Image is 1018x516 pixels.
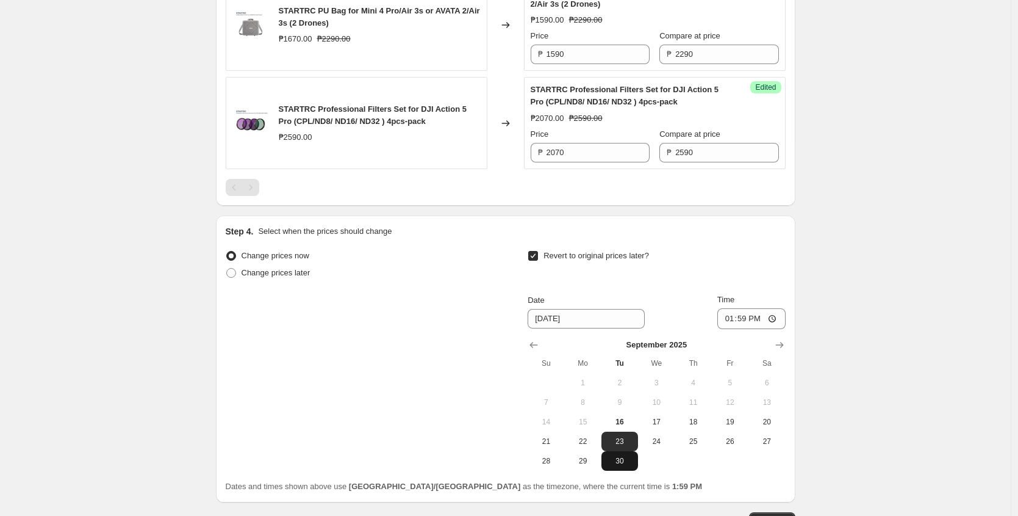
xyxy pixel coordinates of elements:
[279,33,312,45] div: ₱1670.00
[601,432,638,451] button: Tuesday September 23 2025
[712,412,748,432] button: Friday September 19 2025
[675,393,711,412] button: Thursday September 11 2025
[638,393,675,412] button: Wednesday September 10 2025
[565,451,601,471] button: Monday September 29 2025
[601,451,638,471] button: Tuesday September 30 2025
[528,412,564,432] button: Sunday September 14 2025
[569,112,603,125] strike: ₱2590.00
[570,378,597,388] span: 1
[606,358,633,368] span: Tu
[570,456,597,466] span: 29
[675,373,711,393] button: Thursday September 4 2025
[748,373,785,393] button: Saturday September 6 2025
[748,354,785,373] th: Saturday
[601,373,638,393] button: Tuesday September 2 2025
[528,393,564,412] button: Sunday September 7 2025
[601,354,638,373] th: Tuesday
[753,358,780,368] span: Sa
[279,6,480,27] span: STARTRC PU Bag for Mini 4 Pro/Air 3s or AVATA 2/Air 3s (2 Drones)
[672,482,702,491] b: 1:59 PM
[717,378,744,388] span: 5
[538,148,543,157] span: ₱
[679,358,706,368] span: Th
[226,482,703,491] span: Dates and times shown above use as the timezone, where the current time is
[679,398,706,407] span: 11
[643,358,670,368] span: We
[531,14,564,26] div: ₱1590.00
[748,412,785,432] button: Saturday September 20 2025
[601,412,638,432] button: Today Tuesday September 16 2025
[242,268,310,277] span: Change prices later
[528,309,645,329] input: 9/16/2025
[643,378,670,388] span: 3
[279,104,467,126] span: STARTRC Professional Filters Set for DJI Action 5 Pro (CPL/ND8/ ND16/ ND32 ) 4pcs-pack
[753,378,780,388] span: 6
[232,7,269,43] img: ginee_20250611093206533_9949374240_80x.jpg
[667,148,672,157] span: ₱
[748,393,785,412] button: Saturday September 13 2025
[565,373,601,393] button: Monday September 1 2025
[565,393,601,412] button: Monday September 8 2025
[528,354,564,373] th: Sunday
[531,31,549,40] span: Price
[675,354,711,373] th: Thursday
[717,417,744,427] span: 19
[606,378,633,388] span: 2
[532,358,559,368] span: Su
[565,354,601,373] th: Monday
[712,432,748,451] button: Friday September 26 2025
[717,358,744,368] span: Fr
[570,398,597,407] span: 8
[753,417,780,427] span: 20
[543,251,649,260] span: Revert to original prices later?
[675,432,711,451] button: Thursday September 25 2025
[528,296,544,305] span: Date
[349,482,520,491] b: [GEOGRAPHIC_DATA]/[GEOGRAPHIC_DATA]
[606,437,633,446] span: 23
[532,437,559,446] span: 21
[679,417,706,427] span: 18
[679,437,706,446] span: 25
[717,295,734,304] span: Time
[638,432,675,451] button: Wednesday September 24 2025
[638,354,675,373] th: Wednesday
[226,225,254,238] h2: Step 4.
[532,417,559,427] span: 14
[643,398,670,407] span: 10
[717,308,786,329] input: 12:00
[538,49,543,59] span: ₱
[317,33,351,45] strike: ₱2290.00
[717,398,744,407] span: 12
[570,358,597,368] span: Mo
[717,437,744,446] span: 26
[638,412,675,432] button: Wednesday September 17 2025
[679,378,706,388] span: 4
[565,412,601,432] button: Monday September 15 2025
[643,417,670,427] span: 17
[753,398,780,407] span: 13
[258,225,392,238] p: Select when the prices should change
[606,456,633,466] span: 30
[531,129,549,139] span: Price
[528,432,564,451] button: Sunday September 21 2025
[712,393,748,412] button: Friday September 12 2025
[226,179,259,196] nav: Pagination
[755,82,776,92] span: Edited
[712,373,748,393] button: Friday September 5 2025
[279,131,312,144] div: ₱2590.00
[606,417,633,427] span: 16
[531,85,719,106] span: STARTRC Professional Filters Set for DJI Action 5 Pro (CPL/ND8/ ND16/ ND32 ) 4pcs-pack
[771,336,788,354] button: Show next month, October 2025
[528,451,564,471] button: Sunday September 28 2025
[606,398,633,407] span: 9
[601,393,638,412] button: Tuesday September 9 2025
[659,129,720,139] span: Compare at price
[638,373,675,393] button: Wednesday September 3 2025
[569,14,603,26] strike: ₱2290.00
[242,251,309,260] span: Change prices now
[232,105,269,142] img: STARTRC_Professional_Filters_Set_for_DJI_Action_5_Pro_CPL-ND8-_ND16-_ND32_4pcs-pack_-_.PH_80x.jpg
[570,417,597,427] span: 15
[712,354,748,373] th: Friday
[531,112,564,125] div: ₱2070.00
[675,412,711,432] button: Thursday September 18 2025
